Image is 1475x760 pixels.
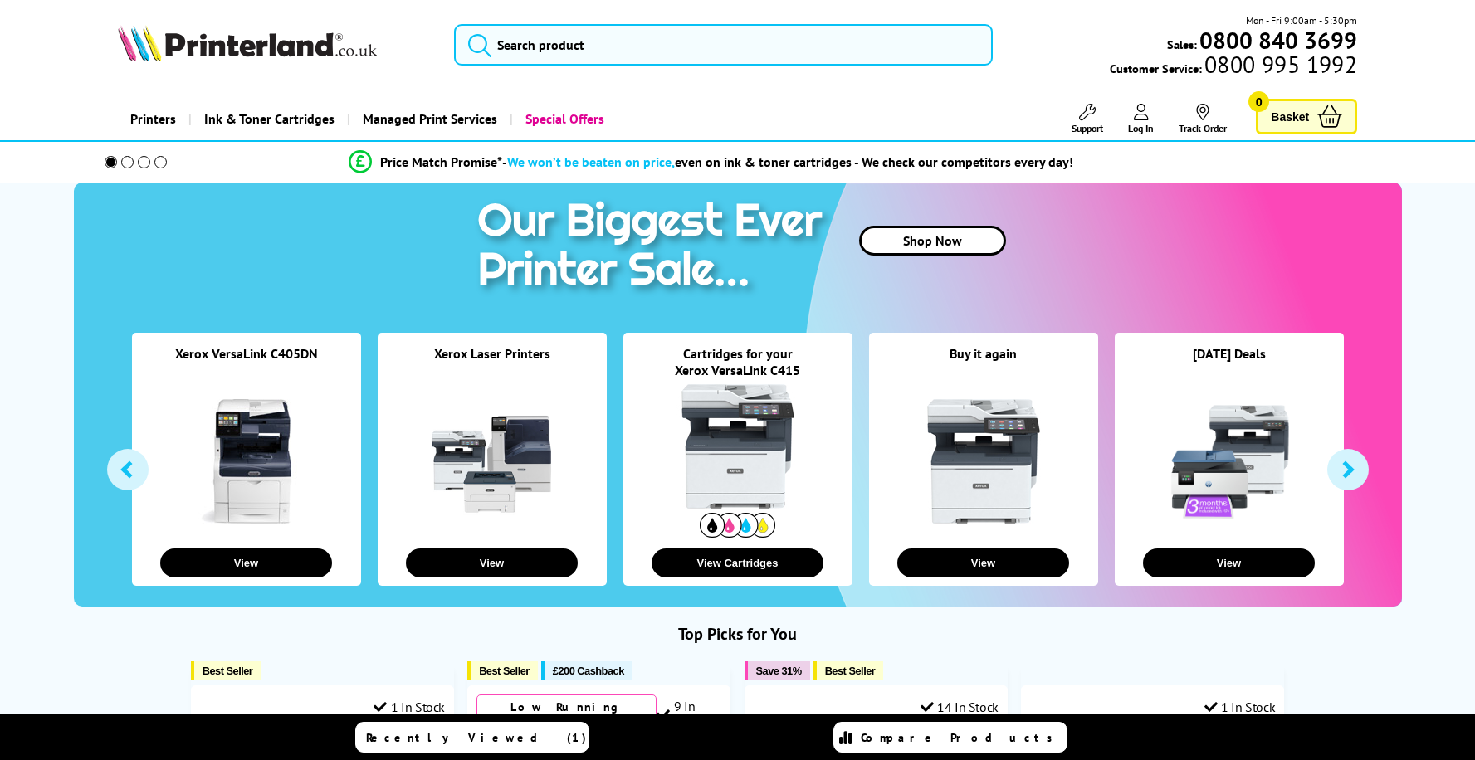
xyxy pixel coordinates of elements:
[355,722,589,753] a: Recently Viewed (1)
[434,345,550,362] a: Xerox Laser Printers
[1271,105,1309,128] span: Basket
[1072,104,1103,134] a: Support
[118,25,377,61] img: Printerland Logo
[1246,12,1357,28] span: Mon - Fri 9:00am - 5:30pm
[1110,56,1357,76] span: Customer Service:
[366,730,587,745] span: Recently Viewed (1)
[476,694,657,734] div: Low Running Costs
[1179,104,1227,134] a: Track Order
[553,665,624,677] span: £200 Cashback
[675,362,800,378] a: Xerox VersaLink C415
[897,548,1069,577] button: View
[1115,345,1344,382] div: [DATE] Deals
[380,153,502,170] span: Price Match Promise*
[813,661,884,680] button: Best Seller
[756,665,802,677] span: Save 31%
[1128,122,1154,134] span: Log In
[374,699,445,715] div: 1 In Stock
[82,148,1341,177] li: modal_Promise
[1204,699,1276,715] div: 1 In Stock
[454,24,993,66] input: Search product
[118,25,434,65] a: Printerland Logo
[347,98,510,140] a: Managed Print Services
[1248,91,1269,112] span: 0
[921,699,999,715] div: 14 In Stock
[825,665,876,677] span: Best Seller
[1143,548,1315,577] button: View
[1202,56,1357,72] span: 0800 995 1992
[204,98,335,140] span: Ink & Toner Cartridges
[203,665,253,677] span: Best Seller
[479,665,530,677] span: Best Seller
[541,661,632,680] button: £200 Cashback
[118,98,188,140] a: Printers
[502,153,1073,170] div: - even on ink & toner cartridges - We check our competitors every day!
[1072,122,1103,134] span: Support
[745,661,810,680] button: Save 31%
[507,153,675,170] span: We won’t be beaten on price,
[833,722,1067,753] a: Compare Products
[657,698,721,731] div: 9 In Stock
[861,730,1062,745] span: Compare Products
[859,226,1006,256] a: Shop Now
[191,661,261,680] button: Best Seller
[1167,37,1197,52] span: Sales:
[1197,32,1357,48] a: 0800 840 3699
[467,661,538,680] button: Best Seller
[623,345,852,362] div: Cartridges for your
[1128,104,1154,134] a: Log In
[950,345,1017,362] a: Buy it again
[510,98,617,140] a: Special Offers
[1256,99,1357,134] a: Basket 0
[406,548,578,577] button: View
[160,548,332,577] button: View
[652,548,823,577] button: View Cartridges
[1199,25,1357,56] b: 0800 840 3699
[469,183,839,313] img: printer sale
[175,345,318,362] a: Xerox VersaLink C405DN
[188,98,347,140] a: Ink & Toner Cartridges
